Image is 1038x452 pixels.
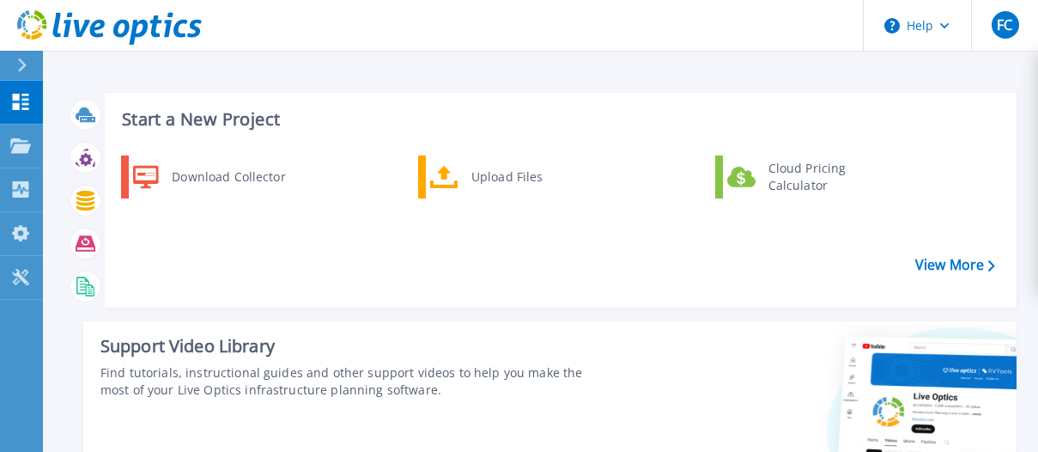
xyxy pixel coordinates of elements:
div: Find tutorials, instructional guides and other support videos to help you make the most of your L... [100,364,585,399]
a: Upload Files [418,156,594,199]
div: Upload Files [463,160,590,194]
a: View More [915,257,995,273]
div: Cloud Pricing Calculator [760,160,887,194]
h3: Start a New Project [122,110,994,129]
a: Download Collector [121,156,297,199]
a: Cloud Pricing Calculator [715,156,891,199]
div: Support Video Library [100,335,585,357]
span: FC [997,18,1012,32]
div: Download Collector [163,160,293,194]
